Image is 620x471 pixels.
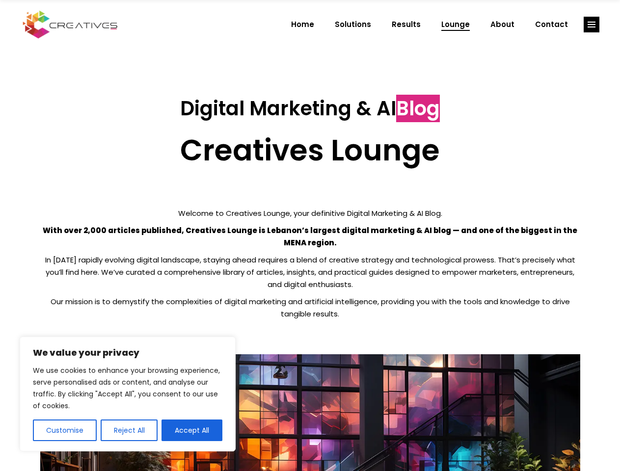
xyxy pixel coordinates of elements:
[291,12,314,37] span: Home
[281,12,324,37] a: Home
[33,347,222,359] p: We value your privacy
[535,12,568,37] span: Contact
[33,419,97,441] button: Customise
[584,17,599,32] a: link
[40,207,580,219] p: Welcome to Creatives Lounge, your definitive Digital Marketing & AI Blog.
[431,12,480,37] a: Lounge
[480,12,525,37] a: About
[101,419,158,441] button: Reject All
[381,12,431,37] a: Results
[441,12,470,37] span: Lounge
[392,12,421,37] span: Results
[21,9,120,40] img: Creatives
[335,12,371,37] span: Solutions
[43,225,577,248] strong: With over 2,000 articles published, Creatives Lounge is Lebanon’s largest digital marketing & AI ...
[162,419,222,441] button: Accept All
[40,132,580,168] h2: Creatives Lounge
[40,97,580,120] h3: Digital Marketing & AI
[525,12,578,37] a: Contact
[490,12,514,37] span: About
[396,95,440,122] span: Blog
[33,365,222,412] p: We use cookies to enhance your browsing experience, serve personalised ads or content, and analys...
[40,254,580,290] p: In [DATE] rapidly evolving digital landscape, staying ahead requires a blend of creative strategy...
[324,12,381,37] a: Solutions
[40,295,580,320] p: Our mission is to demystify the complexities of digital marketing and artificial intelligence, pr...
[20,337,236,451] div: We value your privacy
